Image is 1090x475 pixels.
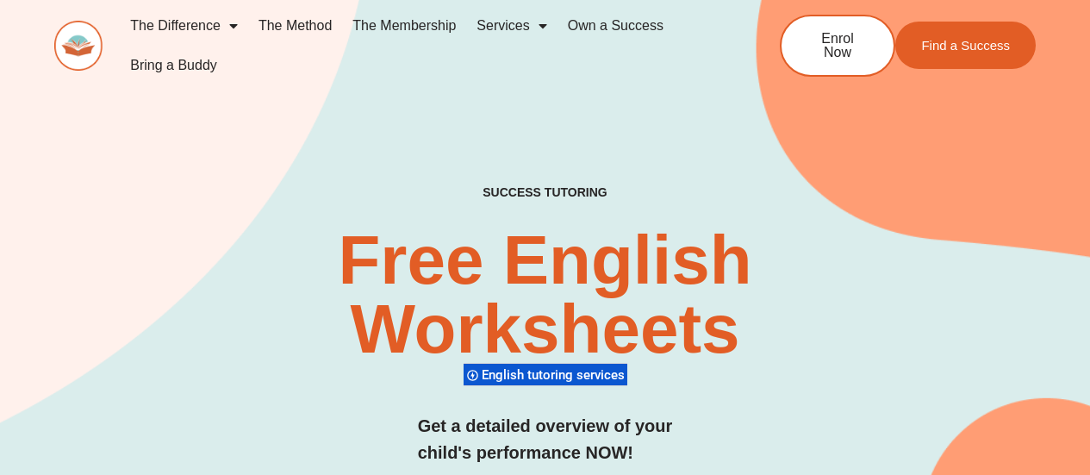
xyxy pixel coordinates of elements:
[464,363,627,386] div: English tutoring services
[342,6,466,46] a: The Membership
[418,413,673,466] h3: Get a detailed overview of your child's performance NOW!
[557,6,674,46] a: Own a Success
[466,6,557,46] a: Services
[780,15,895,77] a: Enrol Now
[400,185,690,200] h4: SUCCESS TUTORING​
[921,39,1010,52] span: Find a Success
[895,22,1036,69] a: Find a Success
[807,32,868,59] span: Enrol Now
[120,6,248,46] a: The Difference
[120,6,723,85] nav: Menu
[120,46,227,85] a: Bring a Buddy
[482,367,630,383] span: English tutoring services
[248,6,342,46] a: The Method
[221,226,869,364] h2: Free English Worksheets​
